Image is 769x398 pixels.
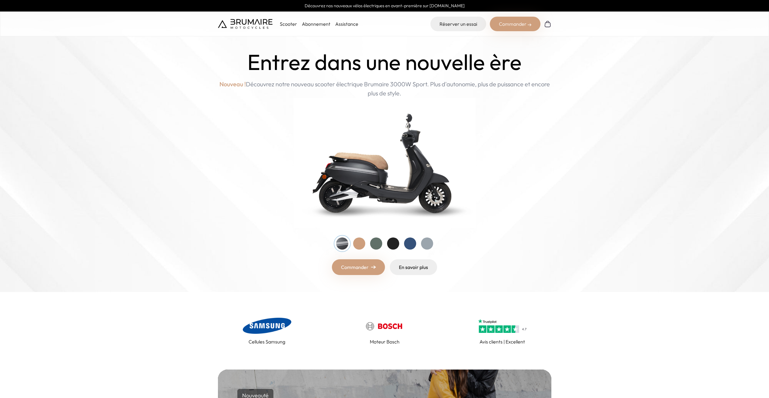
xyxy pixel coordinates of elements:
[218,80,551,98] p: Découvrez notre nouveau scooter électrique Brumaire 3000W Sport. Plus d'autonomie, plus de puissa...
[390,259,437,275] a: En savoir plus
[218,19,272,29] img: Brumaire Motocycles
[336,316,434,345] a: Moteur Bosch
[490,17,540,31] div: Commander
[370,338,400,345] p: Moteur Bosch
[335,21,358,27] a: Assistance
[280,20,297,28] p: Scooter
[302,21,330,27] a: Abonnement
[332,259,385,275] a: Commander
[247,50,522,75] h1: Entrez dans une nouvelle ère
[480,338,525,345] p: Avis clients | Excellent
[218,316,316,345] a: Cellules Samsung
[430,17,486,31] a: Réserver un essai
[453,316,551,345] a: Avis clients | Excellent
[528,23,531,27] img: right-arrow-2.png
[249,338,285,345] p: Cellules Samsung
[219,80,246,89] span: Nouveau !
[544,20,551,28] img: Panier
[371,265,376,269] img: right-arrow.png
